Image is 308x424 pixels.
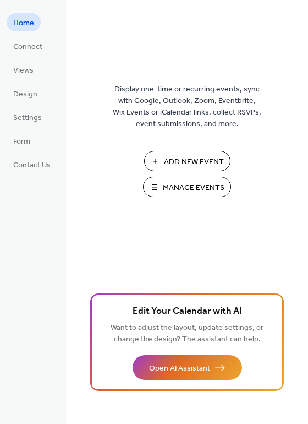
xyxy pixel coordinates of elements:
span: Views [13,65,34,77]
button: Add New Event [144,151,230,171]
button: Manage Events [143,177,231,197]
a: Design [7,84,44,102]
span: Home [13,18,34,29]
span: Settings [13,112,42,124]
a: Views [7,61,40,79]
a: Connect [7,37,49,55]
span: Edit Your Calendar with AI [133,304,242,319]
a: Contact Us [7,155,57,173]
button: Open AI Assistant [133,355,242,380]
span: Form [13,136,30,148]
span: Want to adjust the layout, update settings, or change the design? The assistant can help. [111,320,263,347]
span: Contact Us [13,160,51,171]
span: Connect [13,41,42,53]
span: Add New Event [164,156,224,168]
span: Open AI Assistant [149,363,210,374]
span: Display one-time or recurring events, sync with Google, Outlook, Zoom, Eventbrite, Wix Events or ... [113,84,261,130]
span: Manage Events [163,182,224,194]
a: Settings [7,108,48,126]
a: Form [7,132,37,150]
span: Design [13,89,37,100]
a: Home [7,13,41,31]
